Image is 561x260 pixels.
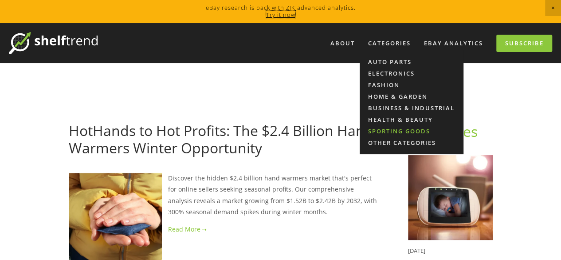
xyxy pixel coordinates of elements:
[69,121,373,157] a: HotHands to Hot Profits: The $2.4 Billion Hand Warmers Winter Opportunity
[69,107,89,116] a: [DATE]
[360,137,463,148] a: Other Categories
[69,172,380,217] p: Discover the hidden $2.4 billion hand warmers market that's perfect for online sellers seeking se...
[362,36,416,51] div: Categories
[325,36,361,51] a: About
[360,102,463,114] a: Business & Industrial
[418,36,489,51] a: eBay Analytics
[360,68,463,79] a: Electronics
[266,11,295,19] a: Try it now
[360,79,463,91] a: Fashion
[9,32,98,54] img: ShelfTrend
[360,125,463,137] a: Sporting Goods
[360,56,463,68] a: Auto Parts
[360,114,463,125] a: Health & Beauty
[360,91,463,102] a: Home & Garden
[408,247,425,255] time: [DATE]
[408,155,493,240] img: Why 73% of Parents Will Pay $400+ for a $50 Product (The Baby Monitor Psychology)
[496,35,552,52] a: Subscribe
